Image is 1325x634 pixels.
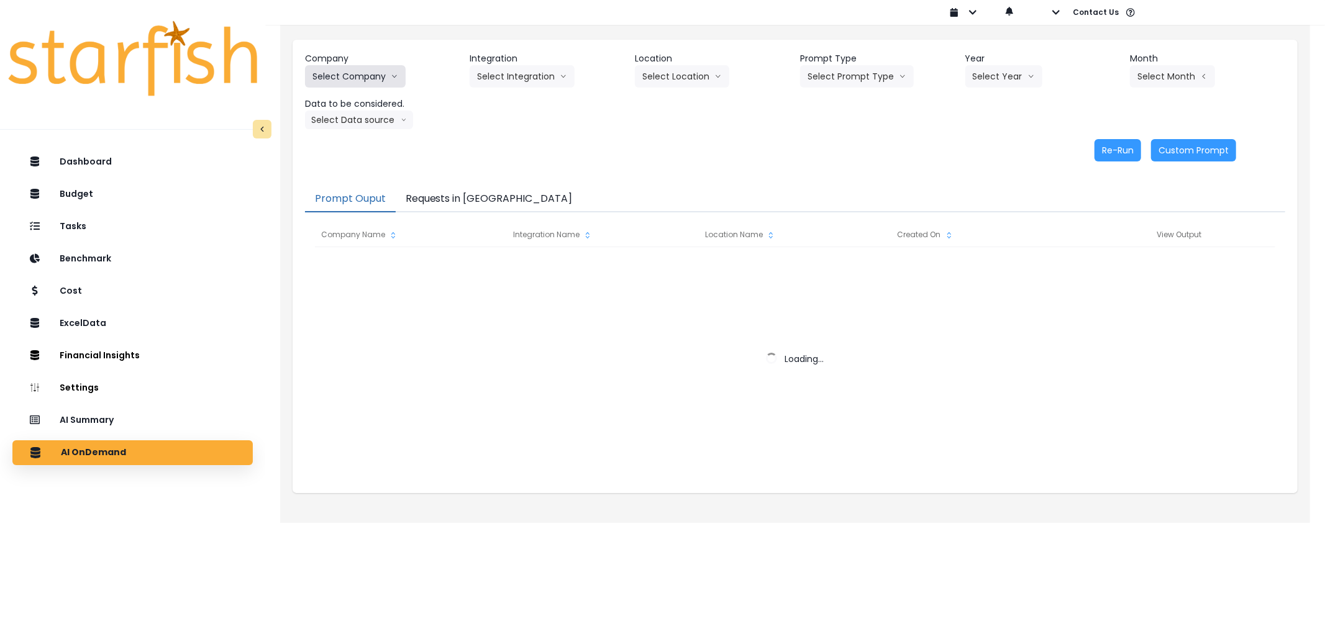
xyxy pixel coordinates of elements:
p: AI Summary [60,415,114,425]
button: Financial Insights [12,343,253,368]
header: Location [635,52,790,65]
header: Integration [470,52,625,65]
svg: arrow down line [560,70,567,83]
button: Select Locationarrow down line [635,65,729,88]
button: Select Yeararrow down line [965,65,1042,88]
svg: arrow down line [899,70,906,83]
div: Location Name [699,222,890,247]
button: Dashboard [12,150,253,174]
svg: arrow down line [714,70,722,83]
button: Budget [12,182,253,207]
svg: sort [944,230,954,240]
div: Company Name [315,222,506,247]
header: Company [305,52,460,65]
button: Select Data sourcearrow down line [305,111,413,129]
button: AI OnDemand [12,440,253,465]
p: Cost [60,286,82,296]
button: Requests in [GEOGRAPHIC_DATA] [396,186,583,212]
button: Cost [12,279,253,304]
button: Select Companyarrow down line [305,65,406,88]
button: Select Integrationarrow down line [470,65,575,88]
p: Dashboard [60,156,112,167]
div: Integration Name [507,222,698,247]
button: Tasks [12,214,253,239]
svg: arrow left line [1200,70,1208,83]
p: AI OnDemand [61,447,126,458]
span: Loading... [785,353,824,365]
header: Prompt Type [800,52,955,65]
header: Month [1130,52,1285,65]
button: Select Prompt Typearrow down line [800,65,914,88]
button: Custom Prompt [1151,139,1236,161]
button: Settings [12,376,253,401]
p: Tasks [60,221,86,232]
button: AI Summary [12,408,253,433]
header: Year [965,52,1121,65]
svg: sort [583,230,593,240]
header: Data to be considered. [305,97,460,111]
div: Created On [891,222,1083,247]
p: Budget [60,189,93,199]
p: ExcelData [60,318,106,328]
button: Select Montharrow left line [1130,65,1215,88]
div: View Output [1083,222,1275,247]
svg: arrow down line [1027,70,1035,83]
button: Benchmark [12,247,253,271]
svg: arrow down line [391,70,398,83]
p: Benchmark [60,253,111,264]
svg: sort [766,230,776,240]
button: ExcelData [12,311,253,336]
svg: arrow down line [401,114,407,126]
button: Re-Run [1095,139,1141,161]
button: Prompt Ouput [305,186,396,212]
svg: sort [388,230,398,240]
